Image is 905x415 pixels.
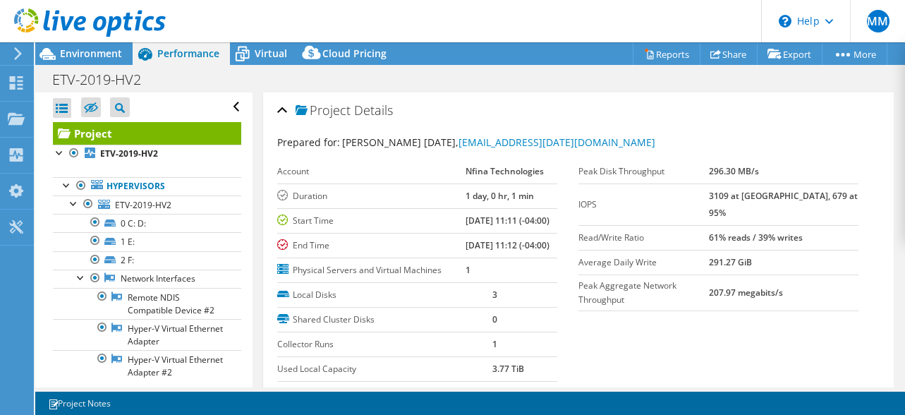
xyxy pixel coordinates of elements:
[492,289,497,301] b: 3
[466,165,544,177] b: Nfina Technologies
[709,165,759,177] b: 296.30 MB/s
[277,239,465,253] label: End Time
[277,337,492,351] label: Collector Runs
[466,190,534,202] b: 1 day, 0 hr, 1 min
[53,319,241,350] a: Hyper-V Virtual Ethernet Adapter
[822,43,887,65] a: More
[779,15,791,28] svg: \n
[578,164,709,179] label: Peak Disk Throughput
[492,363,524,375] b: 3.77 TiB
[53,270,241,288] a: Network Interfaces
[757,43,822,65] a: Export
[115,199,171,211] span: ETV-2019-HV2
[296,104,351,118] span: Project
[277,164,465,179] label: Account
[578,255,709,270] label: Average Daily Write
[492,338,497,350] b: 1
[277,362,492,376] label: Used Local Capacity
[46,72,163,88] h1: ETV-2019-HV2
[53,214,241,232] a: 0 C: D:
[100,148,158,160] b: ETV-2019-HV2
[277,189,465,203] label: Duration
[277,288,492,302] label: Local Disks
[53,196,241,214] a: ETV-2019-HV2
[38,395,121,412] a: Project Notes
[53,177,241,196] a: Hypervisors
[458,136,655,149] a: [EMAIL_ADDRESS][DATE][DOMAIN_NAME]
[60,47,122,60] span: Environment
[700,43,758,65] a: Share
[322,47,387,60] span: Cloud Pricing
[578,231,709,245] label: Read/Write Ratio
[53,288,241,319] a: Remote NDIS Compatible Device #2
[277,136,340,149] label: Prepared for:
[466,215,549,227] b: [DATE] 11:11 (-04:00)
[53,145,241,163] a: ETV-2019-HV2
[354,102,393,119] span: Details
[255,47,287,60] span: Virtual
[53,232,241,251] a: 1 E:
[466,239,549,251] b: [DATE] 11:12 (-04:00)
[709,231,803,243] b: 61% reads / 39% writes
[709,256,752,268] b: 291.27 GiB
[53,350,241,381] a: Hyper-V Virtual Ethernet Adapter #2
[578,198,709,212] label: IOPS
[466,264,470,276] b: 1
[277,313,492,327] label: Shared Cluster Disks
[709,287,783,299] b: 207.97 megabits/s
[277,214,465,228] label: Start Time
[709,190,858,219] b: 3109 at [GEOGRAPHIC_DATA], 679 at 95%
[633,43,700,65] a: Reports
[277,387,492,401] label: Used Shared Capacity
[867,10,889,32] span: MM
[578,279,709,307] label: Peak Aggregate Network Throughput
[342,136,655,149] span: [PERSON_NAME] [DATE],
[53,122,241,145] a: Project
[277,263,465,277] label: Physical Servers and Virtual Machines
[492,313,497,325] b: 0
[157,47,219,60] span: Performance
[53,251,241,270] a: 2 F:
